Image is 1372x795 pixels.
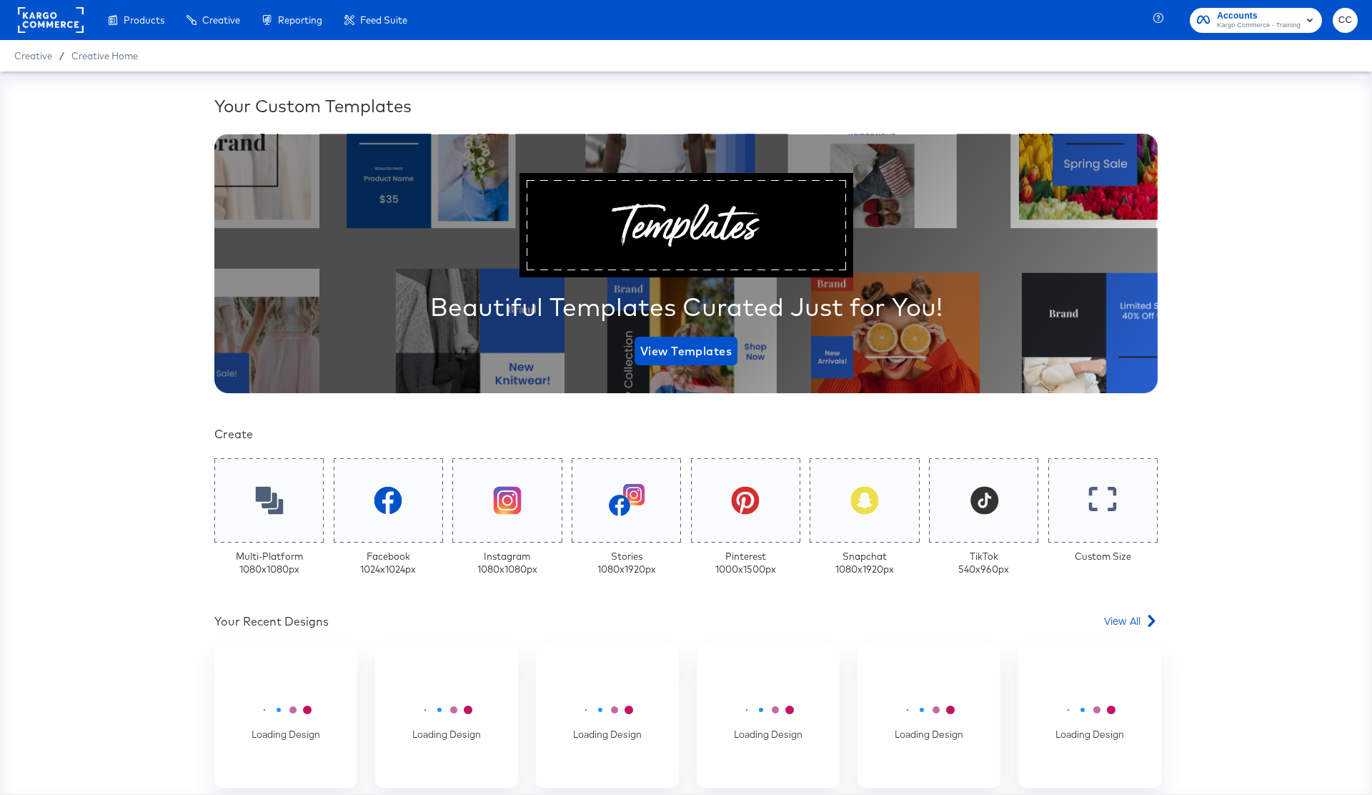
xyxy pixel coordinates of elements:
[572,692,643,728] svg: Horizontal loader
[124,14,164,26] span: Products
[71,50,138,61] a: Creative Home
[1104,613,1140,628] span: View All
[52,50,71,61] span: /
[893,653,965,780] div: Loading Design
[360,14,407,26] span: Feed Suite
[411,653,482,780] div: Loading Design
[835,550,894,576] div: Snapchat 1080 x 1920 px
[1217,9,1301,24] span: Accounts
[536,645,679,788] div: Horizontal loaderLoading Design
[635,337,737,365] button: View Templates
[250,653,322,780] div: Loading Design
[958,550,1009,576] div: TikTok 540 x 960 px
[1018,645,1161,788] div: Horizontal loaderLoading Design
[715,550,776,576] div: Pinterest 1000 x 1500 px
[375,645,518,788] div: Horizontal loaderLoading Design
[572,653,643,780] div: Loading Design
[732,653,804,780] div: Loading Design
[477,550,537,576] div: Instagram 1080 x 1080 px
[360,550,416,576] div: Facebook 1024 x 1024 px
[1333,8,1358,33] button: CC
[411,692,482,728] svg: Horizontal loader
[1217,20,1301,31] span: Kargo Commerce - Training
[1054,653,1125,780] div: Loading Design
[1104,613,1158,634] a: View All
[214,94,1158,118] div: Your Custom Templates
[1075,550,1131,563] div: Custom Size
[430,289,943,325] div: Beautiful Templates Curated Just for You!
[214,426,1158,443] div: Create
[1190,8,1322,33] button: AccountsKargo Commerce - Training
[278,14,322,26] span: Reporting
[214,613,329,630] div: Your Recent Designs
[236,550,303,576] div: Multi-Platform 1080 x 1080 px
[202,14,240,26] span: Creative
[640,341,732,361] span: View Templates
[1338,12,1352,29] span: CC
[14,50,52,61] span: Creative
[857,645,1000,788] div: Horizontal loaderLoading Design
[697,645,840,788] div: Horizontal loaderLoading Design
[1054,692,1125,728] svg: Horizontal loader
[250,692,322,728] svg: Horizontal loader
[597,550,656,576] div: Stories 1080 x 1920 px
[893,692,965,728] svg: Horizontal loader
[732,692,804,728] svg: Horizontal loader
[214,645,357,788] div: Horizontal loaderLoading Design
